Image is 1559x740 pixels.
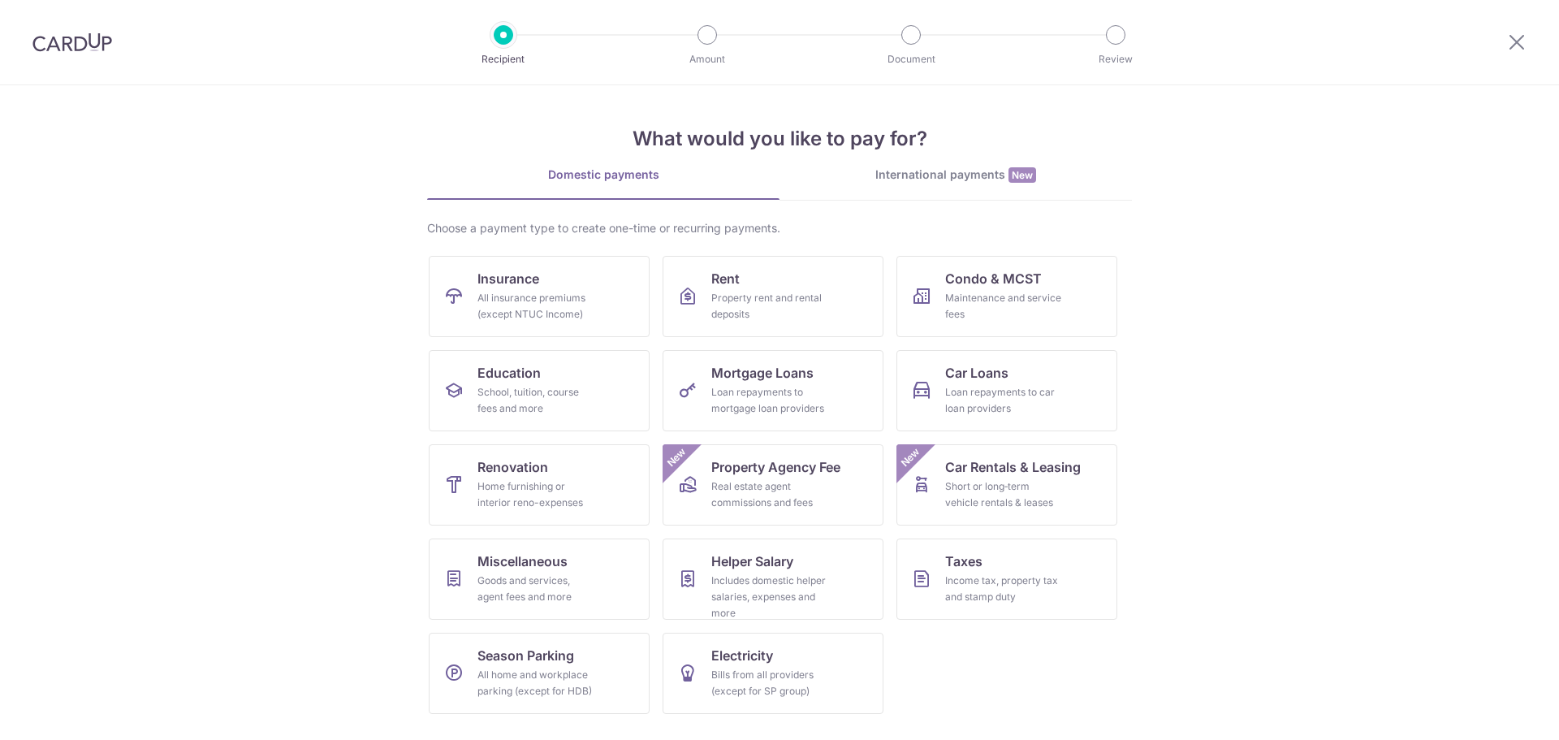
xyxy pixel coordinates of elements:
[1056,51,1176,67] p: Review
[711,573,828,621] div: Includes domestic helper salaries, expenses and more
[945,552,982,571] span: Taxes
[429,256,650,337] a: InsuranceAll insurance premiums (except NTUC Income)
[663,256,883,337] a: RentProperty rent and rental deposits
[851,51,971,67] p: Document
[711,384,828,417] div: Loan repayments to mortgage loan providers
[663,633,883,714] a: ElectricityBills from all providers (except for SP group)
[896,256,1117,337] a: Condo & MCSTMaintenance and service fees
[477,269,539,288] span: Insurance
[896,350,1117,431] a: Car LoansLoan repayments to car loan providers
[945,384,1062,417] div: Loan repayments to car loan providers
[945,290,1062,322] div: Maintenance and service fees
[427,167,779,183] div: Domestic payments
[32,32,112,52] img: CardUp
[945,363,1008,383] span: Car Loans
[663,350,883,431] a: Mortgage LoansLoan repayments to mortgage loan providers
[429,633,650,714] a: Season ParkingAll home and workplace parking (except for HDB)
[427,220,1132,236] div: Choose a payment type to create one-time or recurring payments.
[477,573,594,605] div: Goods and services, agent fees and more
[945,478,1062,511] div: Short or long‑term vehicle rentals & leases
[711,552,793,571] span: Helper Salary
[443,51,564,67] p: Recipient
[945,457,1081,477] span: Car Rentals & Leasing
[477,667,594,699] div: All home and workplace parking (except for HDB)
[711,290,828,322] div: Property rent and rental deposits
[711,667,828,699] div: Bills from all providers (except for SP group)
[779,167,1132,184] div: International payments
[429,444,650,526] a: RenovationHome furnishing or interior reno-expenses
[477,384,594,417] div: School, tuition, course fees and more
[663,444,690,471] span: New
[711,457,840,477] span: Property Agency Fee
[896,444,1117,526] a: Car Rentals & LeasingShort or long‑term vehicle rentals & leasesNew
[477,552,568,571] span: Miscellaneous
[711,363,814,383] span: Mortgage Loans
[477,478,594,511] div: Home furnishing or interior reno-expenses
[711,646,773,665] span: Electricity
[477,363,541,383] span: Education
[427,124,1132,154] h4: What would you like to pay for?
[429,350,650,431] a: EducationSchool, tuition, course fees and more
[477,457,548,477] span: Renovation
[897,444,924,471] span: New
[945,573,1062,605] div: Income tax, property tax and stamp duty
[945,269,1042,288] span: Condo & MCST
[647,51,767,67] p: Amount
[711,269,740,288] span: Rent
[896,539,1117,620] a: TaxesIncome tax, property tax and stamp duty
[663,539,883,620] a: Helper SalaryIncludes domestic helper salaries, expenses and more
[711,478,828,511] div: Real estate agent commissions and fees
[429,539,650,620] a: MiscellaneousGoods and services, agent fees and more
[663,444,883,526] a: Property Agency FeeReal estate agent commissions and feesNew
[477,646,574,665] span: Season Parking
[477,290,594,322] div: All insurance premiums (except NTUC Income)
[1008,167,1036,183] span: New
